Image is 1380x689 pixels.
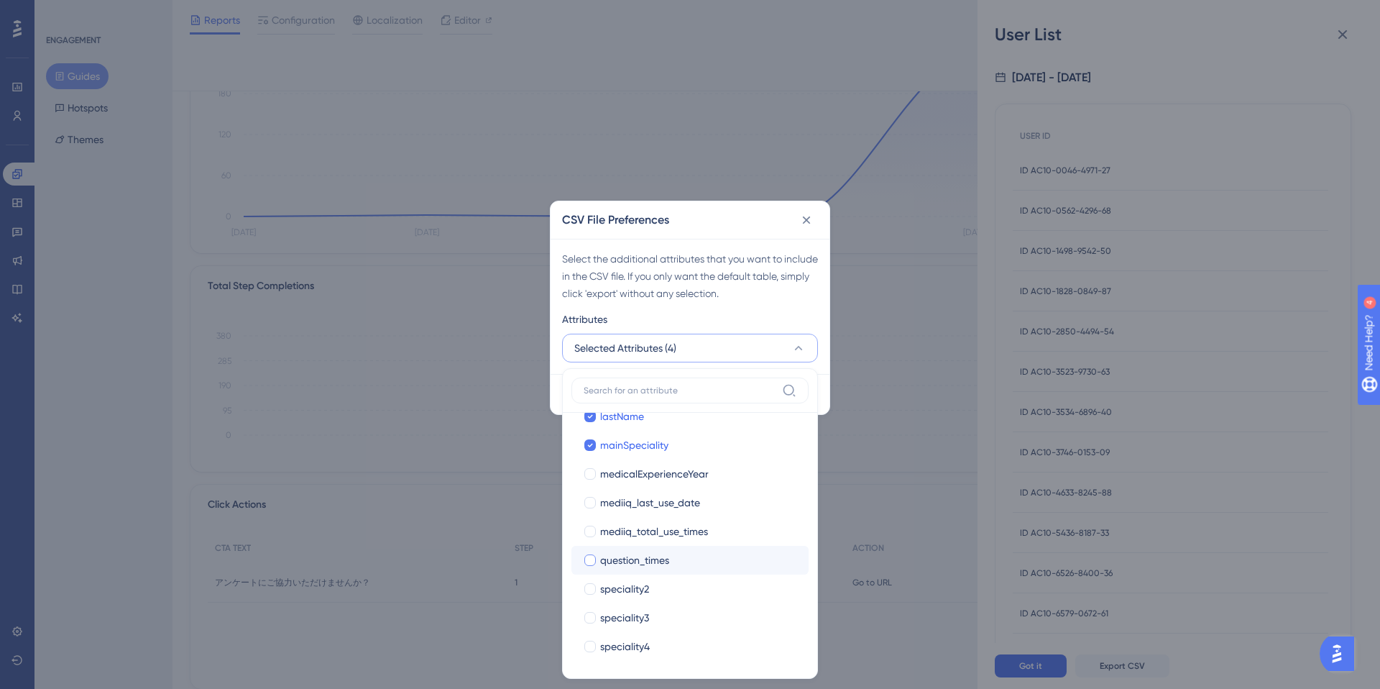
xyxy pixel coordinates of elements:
[600,580,649,598] span: speciality2
[600,638,650,655] span: speciality4
[574,339,676,357] span: Selected Attributes (4)
[562,250,818,302] div: Select the additional attributes that you want to include in the CSV file. If you only want the d...
[600,523,708,540] span: mediiq_total_use_times
[1320,632,1363,675] iframe: UserGuiding AI Assistant Launcher
[100,7,104,19] div: 4
[600,609,649,626] span: speciality3
[600,408,644,425] span: lastName
[562,211,669,229] h2: CSV File Preferences
[600,437,668,454] span: mainSpeciality
[600,552,669,569] span: question_times
[562,311,607,328] span: Attributes
[600,465,709,483] span: medicalExperienceYear
[584,385,776,396] input: Search for an attribute
[600,494,700,511] span: mediiq_last_use_date
[34,4,90,21] span: Need Help?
